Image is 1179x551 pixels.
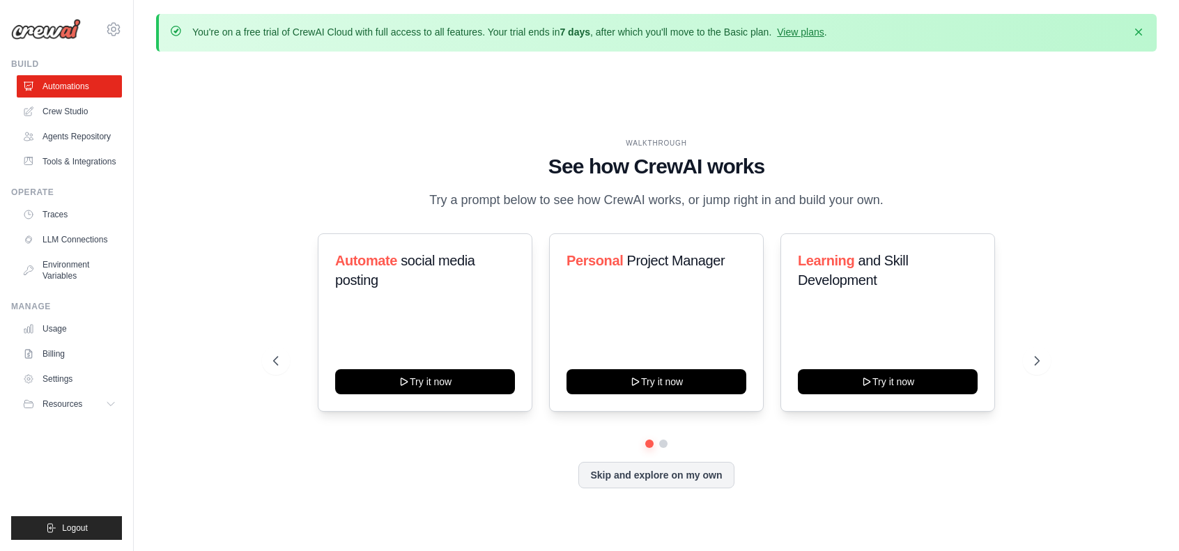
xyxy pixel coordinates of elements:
[11,19,81,40] img: Logo
[335,369,515,394] button: Try it now
[273,138,1040,148] div: WALKTHROUGH
[11,516,122,540] button: Logout
[422,190,891,210] p: Try a prompt below to see how CrewAI works, or jump right in and build your own.
[43,398,82,410] span: Resources
[335,253,475,288] span: social media posting
[17,393,122,415] button: Resources
[335,253,397,268] span: Automate
[11,187,122,198] div: Operate
[192,25,827,39] p: You're on a free trial of CrewAI Cloud with full access to all features. Your trial ends in , aft...
[17,150,122,173] a: Tools & Integrations
[17,228,122,251] a: LLM Connections
[798,369,978,394] button: Try it now
[17,75,122,98] a: Automations
[777,26,824,38] a: View plans
[578,462,734,488] button: Skip and explore on my own
[560,26,590,38] strong: 7 days
[273,154,1040,179] h1: See how CrewAI works
[567,369,746,394] button: Try it now
[567,253,623,268] span: Personal
[17,368,122,390] a: Settings
[626,253,725,268] span: Project Manager
[17,318,122,340] a: Usage
[11,59,122,70] div: Build
[11,301,122,312] div: Manage
[1109,484,1179,551] iframe: Chat Widget
[17,254,122,287] a: Environment Variables
[798,253,908,288] span: and Skill Development
[17,203,122,226] a: Traces
[17,100,122,123] a: Crew Studio
[17,125,122,148] a: Agents Repository
[17,343,122,365] a: Billing
[798,253,854,268] span: Learning
[62,522,88,534] span: Logout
